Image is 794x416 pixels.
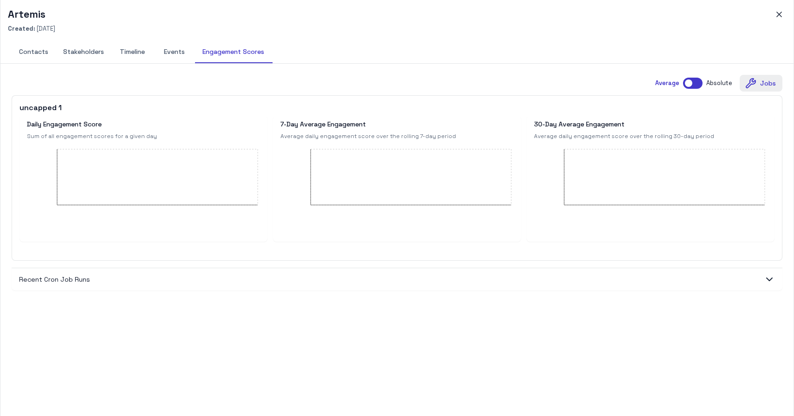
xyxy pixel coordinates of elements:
[111,41,153,63] button: Timeline
[655,79,679,88] p: Average
[740,75,782,92] button: Jobs
[280,119,366,130] h6: 7-Day Average Engagement
[706,79,732,88] p: Absolute
[280,132,514,141] span: Average daily engagement score over the rolling 7-day period
[20,103,774,112] h6: uncapped 1
[195,41,272,63] button: Engagement Scores
[153,41,195,63] button: Events
[534,119,625,130] h6: 30-Day Average Engagement
[534,132,767,141] span: Average daily engagement score over the rolling 30-day period
[27,132,260,141] span: Sum of all engagement scores for a given day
